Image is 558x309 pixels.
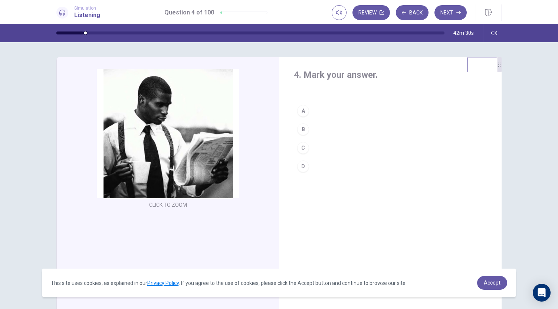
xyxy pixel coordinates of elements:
[434,5,467,20] button: Next
[294,69,487,81] h4: 4. Mark your answer.
[294,139,487,157] button: C
[297,123,309,135] div: B
[533,284,551,302] div: Open Intercom Messenger
[484,280,500,286] span: Accept
[164,8,214,17] h1: Question 4 of 100
[294,157,487,176] button: D
[477,276,507,290] a: dismiss cookie message
[297,105,309,117] div: A
[74,6,100,11] span: Simulation
[297,142,309,154] div: C
[352,5,390,20] button: Review
[294,120,487,139] button: B
[297,160,309,172] div: D
[42,269,516,297] div: cookieconsent
[51,280,407,286] span: This site uses cookies, as explained in our . If you agree to the use of cookies, please click th...
[74,11,100,20] h1: Listening
[396,5,429,20] button: Back
[294,102,487,120] button: A
[147,280,179,286] a: Privacy Policy
[453,30,474,36] span: 42m 30s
